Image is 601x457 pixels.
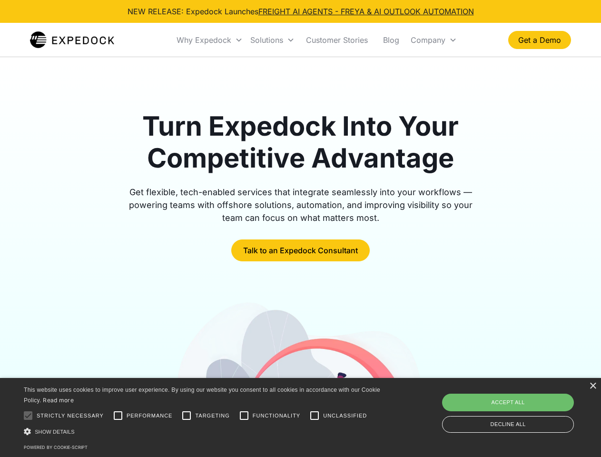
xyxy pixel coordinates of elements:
[30,30,114,50] a: home
[250,35,283,45] div: Solutions
[246,24,298,56] div: Solutions
[298,24,375,56] a: Customer Stories
[35,429,75,435] span: Show details
[30,30,114,50] img: Expedock Logo
[118,110,483,174] h1: Turn Expedock Into Your Competitive Advantage
[24,387,380,404] span: This website uses cookies to improve user experience. By using our website you consent to all coo...
[443,354,601,457] iframe: Chat Widget
[253,412,300,420] span: Functionality
[173,24,246,56] div: Why Expedock
[128,6,474,17] div: NEW RELEASE: Expedock Launches
[118,186,483,224] div: Get flexible, tech-enabled services that integrate seamlessly into your workflows — powering team...
[258,7,474,16] a: FREIGHT AI AGENTS - FREYA & AI OUTLOOK AUTOMATION
[323,412,367,420] span: Unclassified
[375,24,407,56] a: Blog
[37,412,104,420] span: Strictly necessary
[24,445,88,450] a: Powered by cookie-script
[231,239,370,261] a: Talk to an Expedock Consultant
[407,24,461,56] div: Company
[508,31,571,49] a: Get a Demo
[177,35,231,45] div: Why Expedock
[127,412,173,420] span: Performance
[195,412,229,420] span: Targeting
[24,427,384,437] div: Show details
[43,397,74,404] a: Read more
[411,35,445,45] div: Company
